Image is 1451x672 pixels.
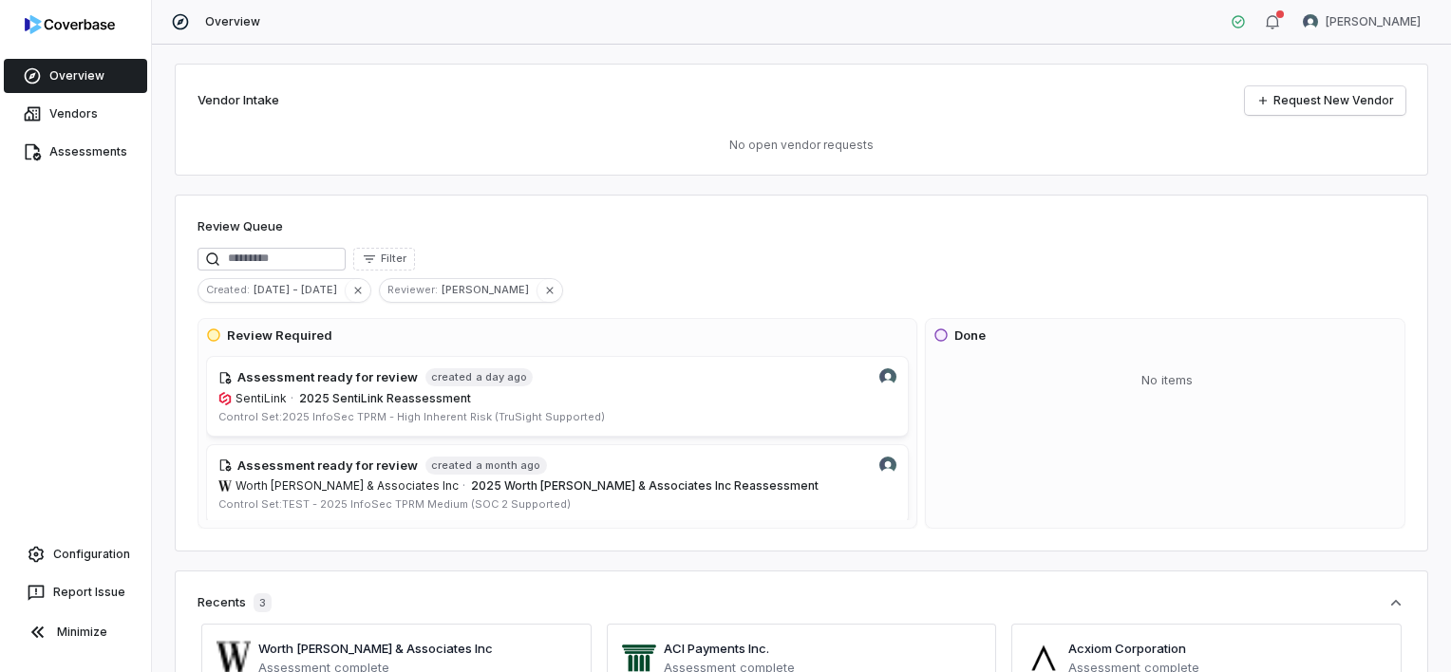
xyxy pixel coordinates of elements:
[879,457,896,474] img: Curtis Nohl avatar
[380,281,442,298] span: Reviewer :
[4,135,147,169] a: Assessments
[1068,641,1186,656] a: Acxiom Corporation
[431,370,472,384] span: created
[236,391,287,406] span: SentiLink
[25,15,115,34] img: logo-D7KZi-bG.svg
[442,281,537,298] span: [PERSON_NAME]
[236,478,459,494] span: Worth [PERSON_NAME] & Associates Inc
[299,391,471,405] span: 2025 SentiLink Reassessment
[1326,14,1421,29] span: [PERSON_NAME]
[206,444,909,525] a: Curtis Nohl avatarAssessment ready for reviewcreateda month agoworthhiggins.comWorth [PERSON_NAME...
[218,410,605,423] span: Control Set: 2025 InfoSec TPRM - High Inherent Risk (TruSight Supported)
[1245,86,1405,115] a: Request New Vendor
[198,91,279,110] h2: Vendor Intake
[954,327,986,345] h3: Done
[206,356,909,437] a: Curtis Nohl avatarAssessment ready for reviewcreateda day agosentilink.comSentiLink·2025 SentiLin...
[4,59,147,93] a: Overview
[254,281,345,298] span: [DATE] - [DATE]
[476,458,540,473] span: a month ago
[205,14,260,29] span: Overview
[431,458,472,473] span: created
[879,368,896,385] img: Curtis Nohl avatar
[291,391,293,406] span: ·
[198,593,1405,612] button: Recents3
[933,356,1401,405] div: No items
[198,593,272,612] div: Recents
[353,248,415,271] button: Filter
[227,327,332,345] h3: Review Required
[8,613,143,651] button: Minimize
[237,368,418,387] h4: Assessment ready for review
[1303,14,1318,29] img: Curtis Nohl avatar
[4,97,147,131] a: Vendors
[462,478,465,494] span: ·
[664,641,769,656] a: ACI Payments Inc.
[471,478,819,493] span: 2025 Worth [PERSON_NAME] & Associates Inc Reassessment
[1291,8,1432,36] button: Curtis Nohl avatar[PERSON_NAME]
[258,641,493,656] a: Worth [PERSON_NAME] & Associates Inc
[8,537,143,571] a: Configuration
[8,575,143,609] button: Report Issue
[218,497,571,511] span: Control Set: TEST - 2025 InfoSec TPRM Medium (SOC 2 Supported)
[198,281,254,298] span: Created :
[198,138,1405,153] p: No open vendor requests
[254,593,272,612] span: 3
[237,457,418,476] h4: Assessment ready for review
[381,252,406,266] span: Filter
[476,370,527,384] span: a day ago
[198,217,283,236] h1: Review Queue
